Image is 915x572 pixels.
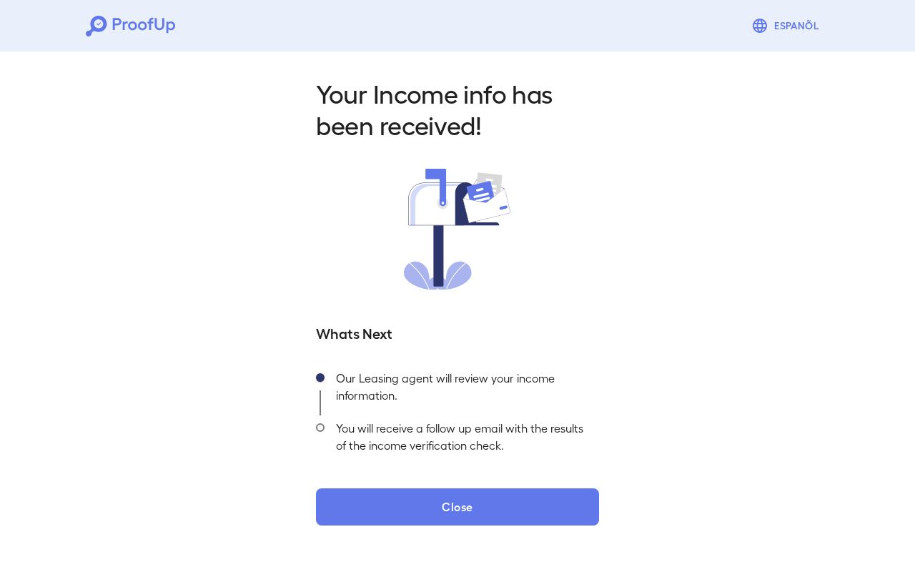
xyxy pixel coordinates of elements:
h2: Your Income info has been received! [316,77,599,140]
img: received.svg [404,169,511,290]
div: You will receive a follow up email with the results of the income verification check. [325,415,599,465]
button: Close [316,488,599,526]
button: Espanõl [746,11,829,40]
h5: Whats Next [316,322,599,342]
div: Our Leasing agent will review your income information. [325,365,599,415]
